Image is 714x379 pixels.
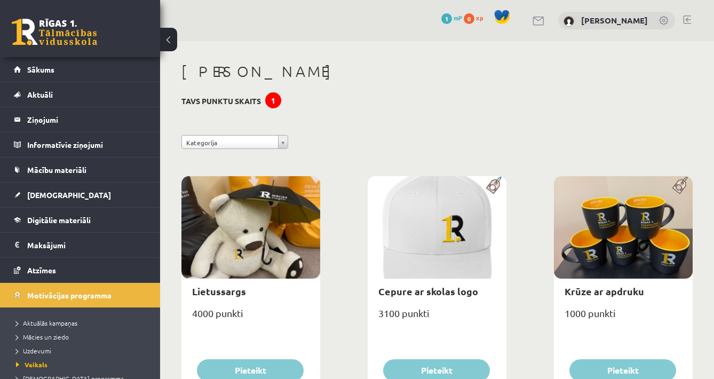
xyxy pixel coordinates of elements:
span: Atzīmes [27,265,56,275]
span: Aktuāli [27,90,53,99]
a: Aktuāli [14,82,147,107]
a: Aktuālās kampaņas [16,318,149,328]
a: Atzīmes [14,258,147,282]
a: Mācību materiāli [14,157,147,182]
a: Lietussargs [192,285,246,297]
a: 0 xp [464,13,488,22]
img: Populāra prece [482,176,506,194]
a: Maksājumi [14,233,147,257]
span: 1 [441,13,452,24]
a: [DEMOGRAPHIC_DATA] [14,183,147,207]
a: [PERSON_NAME] [581,15,648,26]
a: Uzdevumi [16,346,149,356]
a: Mācies un ziedo [16,332,149,342]
img: Laura Liepiņa [564,16,574,27]
legend: Informatīvie ziņojumi [27,132,147,157]
span: Sākums [27,65,54,74]
span: Mācies un ziedo [16,333,69,341]
a: 1 mP [441,13,462,22]
a: Veikals [16,360,149,369]
div: 4000 punkti [181,304,320,331]
span: Kategorija [186,136,274,149]
a: Informatīvie ziņojumi [14,132,147,157]
legend: Maksājumi [27,233,147,257]
span: xp [476,13,483,22]
span: 0 [464,13,474,24]
div: 3100 punkti [368,304,506,331]
a: Ziņojumi [14,107,147,132]
a: Sākums [14,57,147,82]
a: Motivācijas programma [14,283,147,307]
a: Cepure ar skolas logo [378,285,478,297]
span: mP [454,13,462,22]
div: 1 [265,92,281,108]
a: Digitālie materiāli [14,208,147,232]
span: [DEMOGRAPHIC_DATA] [27,190,111,200]
span: Uzdevumi [16,346,51,355]
span: Aktuālās kampaņas [16,319,77,327]
span: Veikals [16,360,47,369]
div: 1000 punkti [554,304,693,331]
img: Populāra prece [669,176,693,194]
h1: [PERSON_NAME] [181,62,693,81]
a: Kategorija [181,135,288,149]
a: Rīgas 1. Tālmācības vidusskola [12,19,97,45]
span: Mācību materiāli [27,165,86,175]
h3: Tavs punktu skaits [181,97,261,106]
a: Krūze ar apdruku [565,285,644,297]
span: Digitālie materiāli [27,215,91,225]
legend: Ziņojumi [27,107,147,132]
span: Motivācijas programma [27,290,112,300]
